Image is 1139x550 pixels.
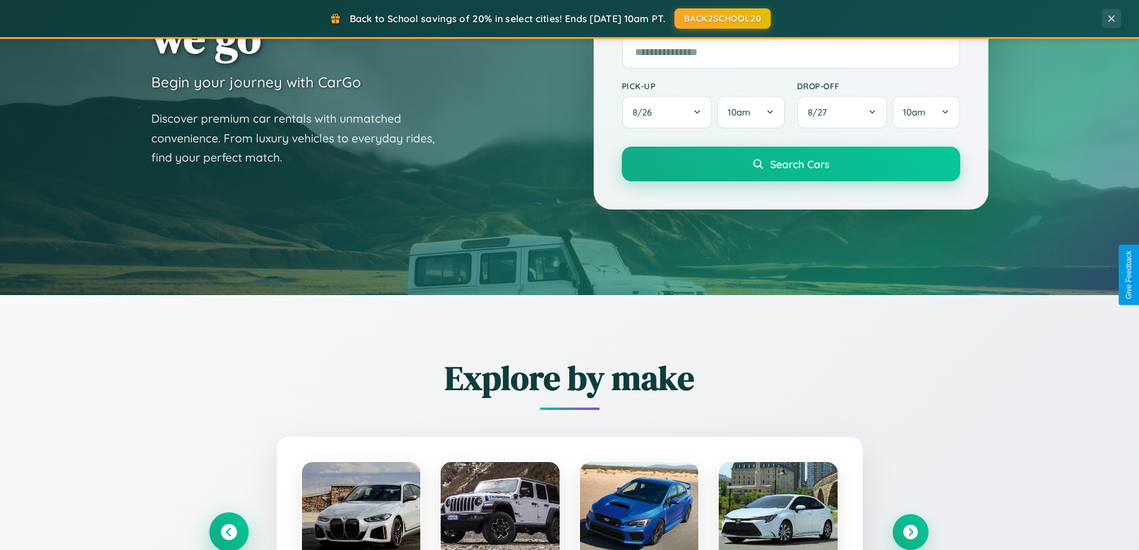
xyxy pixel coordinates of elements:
span: 8 / 27 [808,107,833,118]
h2: Explore by make [211,355,929,401]
span: 10am [903,107,926,118]
button: BACK2SCHOOL20 [674,8,771,29]
label: Pick-up [622,81,785,91]
span: Search Cars [770,157,829,171]
button: 10am [717,96,784,129]
span: 8 / 26 [633,107,658,118]
span: 10am [728,107,750,118]
button: Search Cars [622,147,960,181]
label: Drop-off [797,81,960,91]
h3: Begin your journey with CarGo [151,73,361,91]
p: Discover premium car rentals with unmatched convenience. From luxury vehicles to everyday rides, ... [151,109,450,168]
span: Back to School savings of 20% in select cities! Ends [DATE] 10am PT. [350,13,665,25]
button: 8/26 [622,96,713,129]
button: 8/27 [797,96,888,129]
button: 10am [892,96,960,129]
div: Give Feedback [1125,251,1133,299]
